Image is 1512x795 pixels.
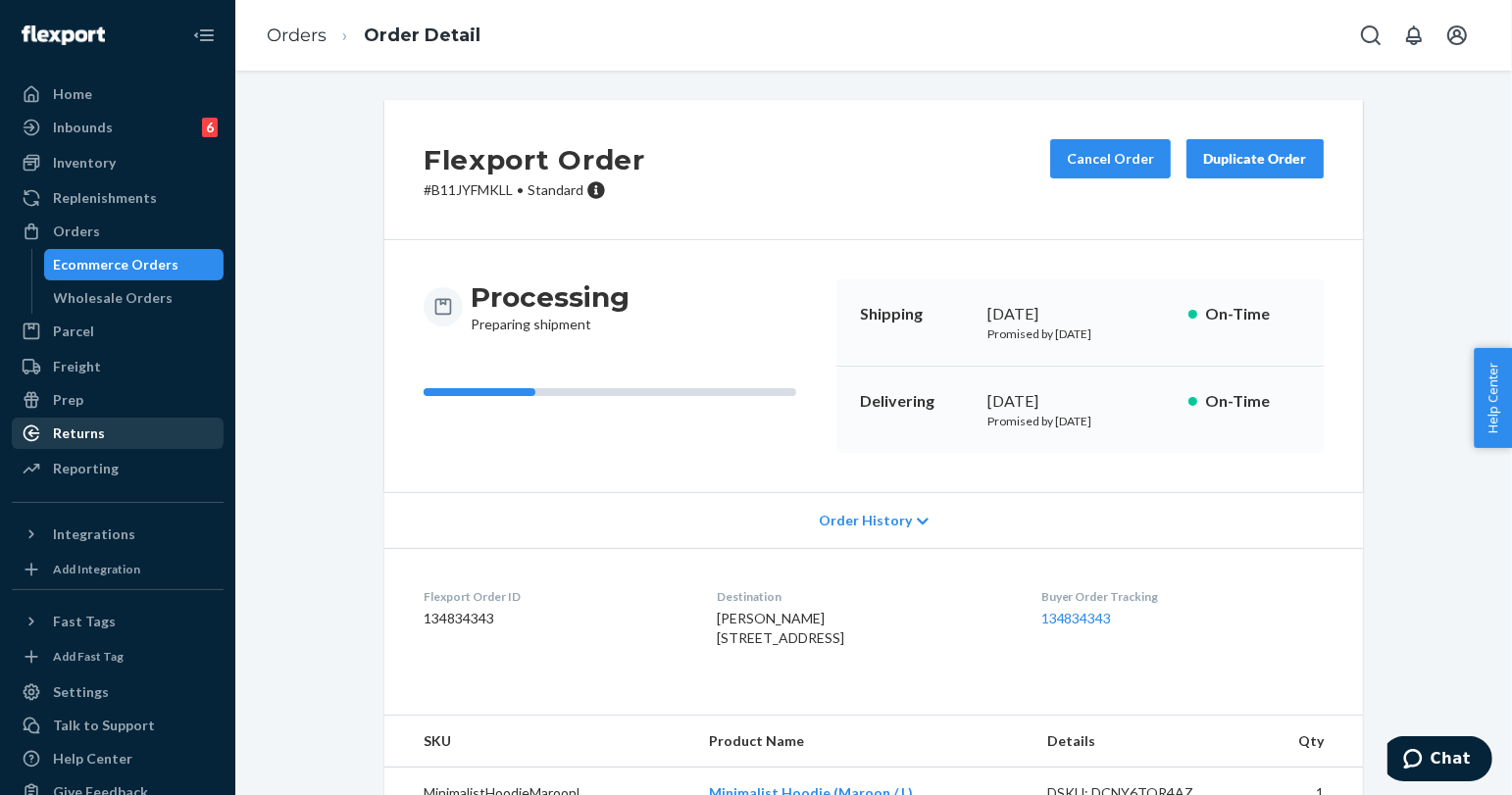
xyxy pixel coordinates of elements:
[54,288,174,308] div: Wholesale Orders
[987,303,1173,325] div: [DATE]
[251,7,496,65] ol: breadcrumbs
[424,180,645,200] p: # B11JYFMKLL
[12,676,224,708] a: Settings
[53,222,100,241] div: Orders
[860,390,972,413] p: Delivering
[424,609,685,628] dd: 134834343
[12,743,224,774] a: Help Center
[1050,139,1171,178] button: Cancel Order
[1351,16,1390,55] button: Open Search Box
[1032,716,1247,768] th: Details
[53,612,116,631] div: Fast Tags
[53,716,155,735] div: Talk to Support
[1394,16,1434,55] button: Open notifications
[267,25,327,46] a: Orders
[12,418,224,449] a: Returns
[202,118,218,137] div: 6
[12,316,224,347] a: Parcel
[53,459,119,478] div: Reporting
[12,351,224,382] a: Freight
[53,749,132,769] div: Help Center
[12,645,224,669] a: Add Fast Tag
[1203,149,1307,169] div: Duplicate Order
[12,710,224,741] button: Talk to Support
[184,16,224,55] button: Close Navigation
[12,519,224,550] button: Integrations
[471,279,630,315] h3: Processing
[1205,390,1300,413] p: On-Time
[860,303,972,325] p: Shipping
[53,188,157,208] div: Replenishments
[12,182,224,214] a: Replenishments
[1474,348,1512,448] button: Help Center
[1205,303,1300,325] p: On-Time
[53,524,135,544] div: Integrations
[53,561,140,577] div: Add Integration
[717,610,844,646] span: [PERSON_NAME] [STREET_ADDRESS]
[22,25,105,45] img: Flexport logo
[12,384,224,416] a: Prep
[53,357,101,376] div: Freight
[44,249,225,280] a: Ecommerce Orders
[819,511,912,530] span: Order History
[717,588,1009,605] dt: Destination
[987,390,1173,413] div: [DATE]
[1247,716,1363,768] th: Qty
[12,112,224,143] a: Inbounds6
[53,390,83,410] div: Prep
[1041,588,1324,605] dt: Buyer Order Tracking
[528,181,583,198] span: Standard
[987,325,1173,342] p: Promised by [DATE]
[53,648,124,665] div: Add Fast Tag
[693,716,1032,768] th: Product Name
[12,216,224,247] a: Orders
[53,118,113,137] div: Inbounds
[424,139,645,180] h2: Flexport Order
[53,682,109,702] div: Settings
[53,322,94,341] div: Parcel
[12,606,224,637] button: Fast Tags
[424,588,685,605] dt: Flexport Order ID
[517,181,524,198] span: •
[987,413,1173,429] p: Promised by [DATE]
[1041,610,1112,626] a: 134834343
[53,423,105,443] div: Returns
[53,84,92,104] div: Home
[12,453,224,484] a: Reporting
[364,25,480,46] a: Order Detail
[1186,139,1324,178] button: Duplicate Order
[12,558,224,581] a: Add Integration
[471,279,630,334] div: Preparing shipment
[12,147,224,178] a: Inventory
[1387,736,1492,785] iframe: Opens a widget where you can chat to one of our agents
[12,78,224,110] a: Home
[54,255,179,274] div: Ecommerce Orders
[44,282,225,314] a: Wholesale Orders
[53,153,116,173] div: Inventory
[384,716,693,768] th: SKU
[1437,16,1477,55] button: Open account menu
